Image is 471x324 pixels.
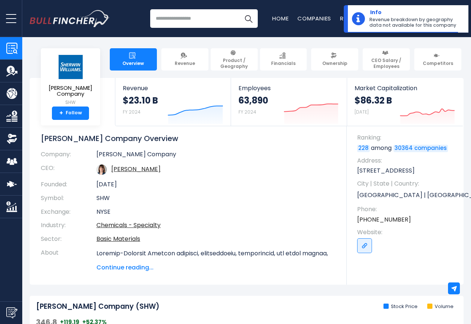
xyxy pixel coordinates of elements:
li: Volume [427,304,454,310]
p: [GEOGRAPHIC_DATA] | [GEOGRAPHIC_DATA] | US [357,190,456,201]
td: [DATE] [96,178,336,192]
a: Home [272,14,289,22]
span: Website: [357,228,456,236]
span: City | State | Country: [357,180,456,188]
a: Go to homepage [30,10,109,27]
p: among [357,144,456,152]
span: Product / Geography [214,58,254,69]
a: [PHONE_NUMBER] [357,216,411,224]
a: Basic Materials [96,235,140,243]
a: CEO Salary / Employees [363,48,410,71]
span: Revenue [175,60,195,66]
strong: + [59,110,63,117]
h2: [PERSON_NAME] Company (SHW) [36,302,159,311]
th: Company: [41,151,96,161]
span: Market Capitalization [355,85,455,92]
a: Ownership [311,48,358,71]
strong: Info [370,9,460,16]
th: About [41,246,96,272]
td: SHW [96,192,336,205]
th: Symbol: [41,192,96,205]
span: Overview [122,60,144,66]
button: Search [239,9,258,28]
a: Ranking [340,14,365,22]
h1: [PERSON_NAME] Company Overview [41,134,336,143]
a: Financials [260,48,307,71]
a: Employees 63,890 FY 2024 [231,78,346,126]
a: Competitors [414,48,461,71]
img: Ownership [6,133,17,144]
th: Industry: [41,219,96,232]
span: [PERSON_NAME] Company [47,85,94,97]
small: FY 2024 [123,109,141,115]
p: [STREET_ADDRESS] [357,167,456,175]
span: Ownership [322,60,348,66]
td: [PERSON_NAME] Company [96,151,336,161]
th: Founded: [41,178,96,192]
span: Revenue breakdown by geography data not available for this company [369,17,460,28]
span: CEO Salary / Employees [366,58,406,69]
small: [DATE] [355,109,369,115]
a: ceo [111,165,161,173]
span: Phone: [357,205,456,213]
img: Bullfincher logo [30,10,110,27]
small: FY 2024 [238,109,256,115]
td: NYSE [96,205,336,219]
a: +Follow [52,107,89,120]
a: Product / Geography [211,48,258,71]
a: 228 [357,145,370,152]
span: Employees [238,85,339,92]
a: Overview [110,48,157,71]
a: Go to link [357,238,372,253]
span: Revenue [123,85,223,92]
a: Revenue $23.10 B FY 2024 [115,78,231,126]
a: 30364 companies [393,145,448,152]
th: CEO: [41,161,96,178]
a: Companies [297,14,331,22]
small: SHW [47,99,94,106]
a: [PERSON_NAME] Company SHW [46,54,95,107]
strong: $23.10 B [123,95,158,106]
span: Continue reading... [96,263,336,272]
strong: 63,890 [238,95,268,106]
th: Exchange: [41,205,96,219]
strong: $86.32 B [355,95,392,106]
span: Ranking: [357,134,456,142]
a: Chemicals - Specialty [96,221,161,229]
th: Sector: [41,232,96,246]
img: heidi-petz.jpg [96,164,107,175]
span: Financials [271,60,296,66]
span: Address: [357,157,456,165]
a: Market Capitalization $86.32 B [DATE] [347,78,463,126]
li: Stock Price [383,304,418,310]
span: Competitors [423,60,453,66]
a: Revenue [161,48,208,71]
